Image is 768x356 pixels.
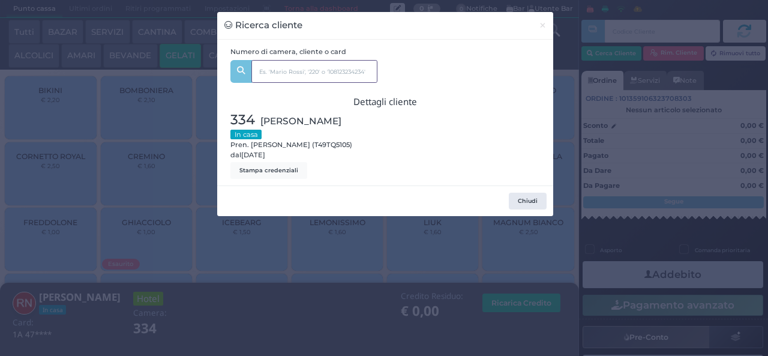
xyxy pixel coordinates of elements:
button: Chiudi [532,12,553,39]
button: Stampa credenziali [230,162,307,179]
h3: Dettagli cliente [230,97,541,107]
button: Chiudi [509,193,547,210]
h3: Ricerca cliente [224,19,303,32]
span: [PERSON_NAME] [260,114,341,128]
label: Numero di camera, cliente o card [230,47,346,57]
span: [DATE] [241,150,265,160]
div: Pren. [PERSON_NAME] (T49TQ5105) dal [224,110,386,179]
small: In casa [230,130,262,139]
span: × [539,19,547,32]
span: 334 [230,110,255,130]
input: Es. 'Mario Rossi', '220' o '108123234234' [251,60,377,83]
